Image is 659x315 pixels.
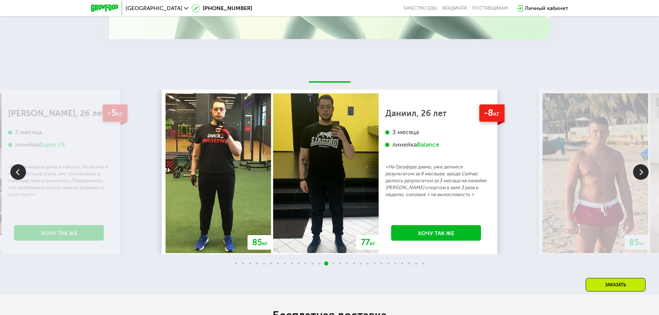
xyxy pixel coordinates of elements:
[14,225,104,241] a: Хочу так же
[472,6,508,11] div: поставщикам
[525,4,568,12] div: Личный кабинет
[385,110,487,117] div: Даниил, 26 лет
[8,110,110,117] div: [PERSON_NAME], 26 лет
[586,278,646,291] div: Заказать
[8,164,110,198] p: «Первая неделя далась тяжело. Но потом я начала больше спать, вес пополз вниз, а самочувствие улу...
[639,240,645,247] span: кг
[356,235,380,250] div: 77
[633,164,649,180] img: Slide right
[126,6,182,11] span: [GEOGRAPHIC_DATA]
[493,110,500,118] span: кг
[625,235,649,250] div: 85
[262,240,268,247] span: кг
[370,240,375,247] span: кг
[442,6,467,11] a: Вендинги
[10,164,26,180] img: Slide left
[8,141,110,149] div: линейка
[102,104,127,122] div: -5
[391,225,481,241] a: Хочу так же
[40,141,65,149] div: Super Fit
[417,141,439,149] div: Balance
[116,110,122,118] span: кг
[8,128,110,136] div: 2 месяца
[385,128,487,136] div: 3 месяца
[479,104,504,122] div: -8
[385,141,487,149] div: линейка
[248,235,272,250] div: 85
[385,164,487,198] p: «На Гроуфуде давно, уже делился результатом за 9 месяцев, вроде Сейчас делюсь результатом за 3 ме...
[404,6,437,11] a: Качество еды
[192,4,252,12] a: [PHONE_NUMBER]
